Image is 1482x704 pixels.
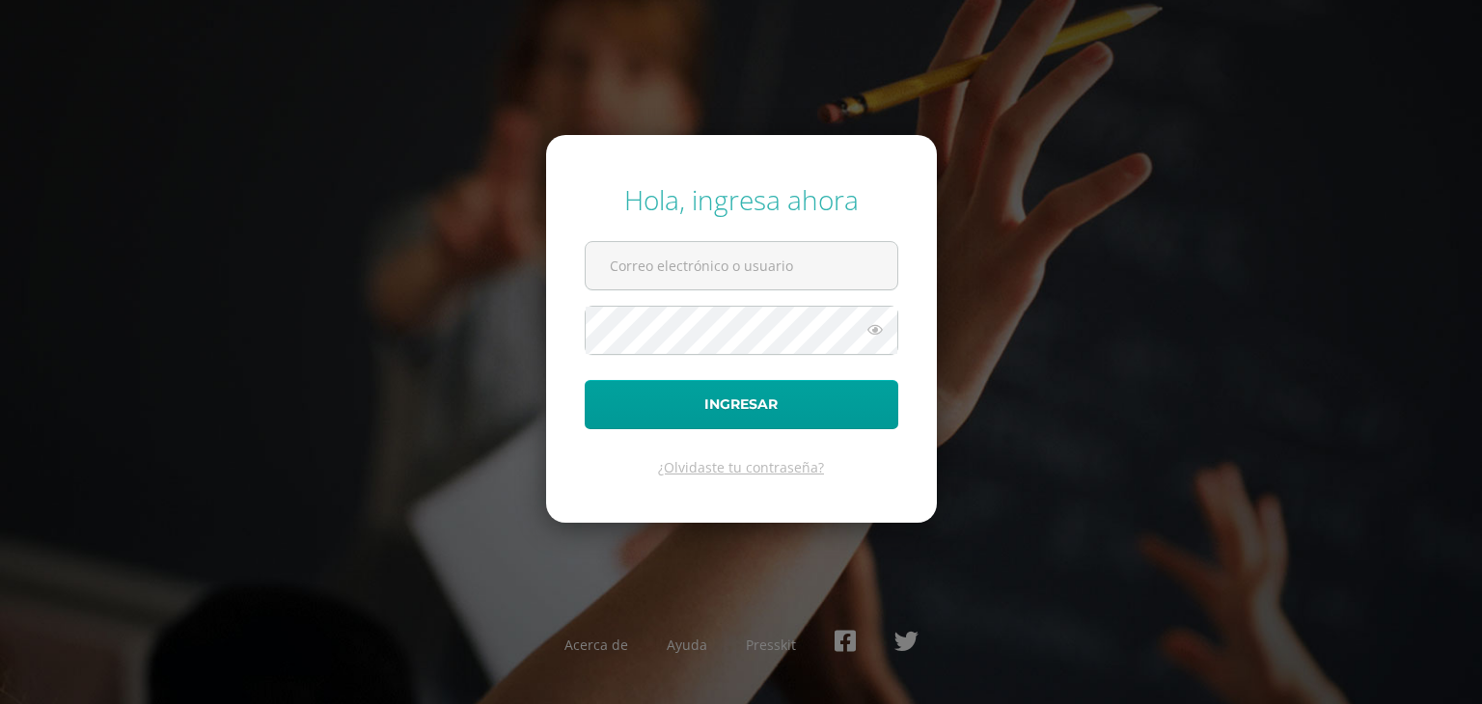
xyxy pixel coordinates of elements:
div: Hola, ingresa ahora [585,181,898,218]
input: Correo electrónico o usuario [586,242,897,289]
a: Ayuda [667,636,707,654]
a: Acerca de [564,636,628,654]
a: Presskit [746,636,796,654]
a: ¿Olvidaste tu contraseña? [658,458,824,476]
button: Ingresar [585,380,898,429]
